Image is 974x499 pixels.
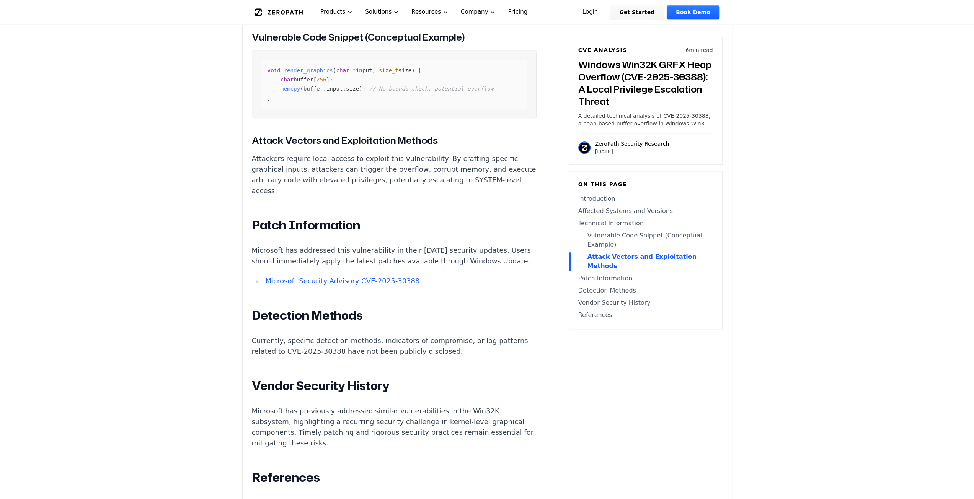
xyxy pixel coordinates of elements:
[578,310,713,320] a: References
[578,194,713,203] a: Introduction
[359,86,362,92] span: )
[330,76,333,83] span: ;
[252,133,537,147] h3: Attack Vectors and Exploitation Methods
[252,218,537,233] h2: Patch Information
[595,148,669,155] p: [DATE]
[578,252,713,271] a: Attack Vectors and Exploitation Methods
[281,86,300,92] span: memcpy
[317,76,326,83] span: 256
[578,286,713,295] a: Detection Methods
[300,86,303,92] span: (
[252,378,537,393] h2: Vendor Security History
[418,67,421,73] span: {
[356,67,372,73] span: input
[294,76,313,83] span: buffer
[343,86,346,92] span: ,
[578,274,713,283] a: Patch Information
[346,86,359,92] span: size
[578,141,591,154] img: ZeroPath Security Research
[610,5,664,19] a: Get Started
[284,67,333,73] span: render_graphics
[303,86,323,92] span: buffer
[578,59,713,107] h3: Windows Win32K GRFX Heap Overflow (CVE-2025-30388): A Local Privilege Escalation Threat
[685,46,713,54] p: 6 min read
[252,245,537,267] p: Microsoft has addressed this vulnerability in their [DATE] security updates. Users should immedia...
[578,180,713,188] h6: On this page
[578,206,713,216] a: Affected Systems and Versions
[252,470,537,485] h2: References
[281,76,294,83] span: char
[336,67,349,73] span: char
[379,67,398,73] span: size_t
[411,67,415,73] span: )
[326,76,330,83] span: ]
[595,140,669,148] p: ZeroPath Security Research
[578,298,713,307] a: Vendor Security History
[268,67,281,73] span: void
[578,112,713,127] p: A detailed technical analysis of CVE-2025-30388, a heap-based buffer overflow in Windows Win32K G...
[252,30,537,44] h3: Vulnerable Code Snippet (Conceptual Example)
[369,86,493,92] span: // No bounds check, potential overflow
[372,67,375,73] span: ,
[252,335,537,357] p: Currently, specific detection methods, indicators of compromise, or log patterns related to CVE-2...
[252,308,537,323] h2: Detection Methods
[362,86,366,92] span: ;
[578,219,713,228] a: Technical Information
[333,67,336,73] span: (
[268,95,271,101] span: }
[265,277,419,285] a: Microsoft Security Advisory CVE-2025-30388
[398,67,411,73] span: size
[578,231,713,249] a: Vulnerable Code Snippet (Conceptual Example)
[252,153,537,196] p: Attackers require local access to exploit this vulnerability. By crafting specific graphical inpu...
[578,46,627,54] h6: CVE Analysis
[252,406,537,449] p: Microsoft has previously addressed similar vulnerabilities in the Win32K subsystem, highlighting ...
[326,86,343,92] span: input
[573,5,607,19] a: Login
[667,5,719,19] a: Book Demo
[313,76,317,83] span: [
[323,86,326,92] span: ,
